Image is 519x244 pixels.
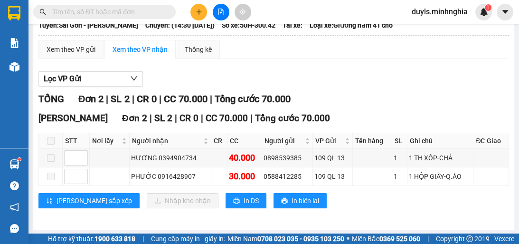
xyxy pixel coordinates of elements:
span: ⚪️ [347,237,349,241]
th: CR [211,133,227,149]
span: sort-ascending [46,197,53,205]
button: caret-down [497,4,513,20]
div: 109 QL 13 [314,171,351,182]
button: file-add [213,4,229,20]
span: CC 70.000 [206,113,248,124]
div: Xem theo VP gửi [47,44,95,55]
span: printer [233,197,240,205]
span: | [209,93,212,105]
span: file-add [217,9,224,15]
span: Miền Nam [227,234,344,244]
span: Cung cấp máy in - giấy in: [151,234,225,244]
div: 1 TH XỐP-CHẢ [409,153,472,163]
div: 0588412285 [264,171,311,182]
span: caret-down [501,8,510,16]
span: Lọc VP Gửi [44,73,81,85]
span: message [10,224,19,233]
img: warehouse-icon [9,62,19,72]
th: CC [227,133,262,149]
th: ĐC Giao [473,133,509,149]
div: HƯƠNG 0394904734 [131,153,209,163]
span: [PERSON_NAME] sắp xếp [57,195,132,206]
span: | [106,93,108,105]
input: Tìm tên, số ĐT hoặc mã đơn [52,7,164,17]
div: 1 [394,153,406,163]
span: Đơn 2 [78,93,104,105]
b: Tuyến: Sài Gòn - [PERSON_NAME] [38,21,138,29]
span: TỔNG [38,93,64,105]
div: 1 HỘP GIẤY-Q.ÁO [409,171,472,182]
td: 109 QL 13 [313,149,353,167]
button: downloadNhập kho nhận [147,193,218,208]
img: icon-new-feature [480,8,488,16]
span: | [427,234,429,244]
span: 1 [486,4,490,11]
span: | [142,234,144,244]
strong: 1900 633 818 [94,235,135,243]
span: | [250,113,253,124]
span: plus [196,9,202,15]
span: In DS [244,195,259,206]
sup: 1 [18,158,21,161]
th: STT [63,133,90,149]
span: notification [10,203,19,212]
span: Chuyến: (14:30 [DATE]) [145,20,215,30]
span: SL 2 [111,93,129,105]
button: printerIn biên lai [274,193,327,208]
img: logo-vxr [8,6,20,20]
span: Loại xe: Giường nằm 41 chỗ [310,20,393,30]
button: sort-ascending[PERSON_NAME] sắp xếp [38,193,140,208]
span: CR 0 [179,113,198,124]
button: aim [235,4,251,20]
span: | [201,113,203,124]
span: Số xe: 50H-300.42 [222,20,275,30]
span: | [132,93,134,105]
span: Đơn 2 [122,113,147,124]
span: aim [239,9,246,15]
th: Tên hàng [353,133,392,149]
span: copyright [466,235,473,242]
span: Tổng cước 70.000 [214,93,290,105]
span: In biên lai [292,195,319,206]
span: duyls.minhnghia [404,6,475,18]
img: solution-icon [9,38,19,48]
span: Tổng cước 70.000 [255,113,330,124]
sup: 1 [485,4,491,11]
img: warehouse-icon [9,159,19,169]
span: [PERSON_NAME] [38,113,108,124]
span: question-circle [10,181,19,190]
button: printerIn DS [226,193,266,208]
div: 30.000 [229,170,260,183]
span: SL 2 [154,113,172,124]
td: 109 QL 13 [313,167,353,186]
div: PHƯỚC 0916428907 [131,171,209,182]
button: Lọc VP Gửi [38,71,143,87]
strong: 0708 023 035 - 0935 103 250 [257,235,344,243]
span: Người gửi [264,136,303,146]
strong: 0369 525 060 [379,235,420,243]
span: CR 0 [136,93,156,105]
span: Miền Bắc [352,234,420,244]
span: printer [281,197,288,205]
span: down [130,75,138,82]
span: Nơi lấy [92,136,120,146]
span: CC 70.000 [163,93,207,105]
span: | [175,113,177,124]
span: Tài xế: [283,20,302,30]
span: search [39,9,46,15]
th: Ghi chú [407,133,474,149]
span: | [150,113,152,124]
div: 109 QL 13 [314,153,351,163]
span: | [159,93,161,105]
span: Hỗ trợ kỹ thuật: [48,234,135,244]
th: SL [392,133,407,149]
span: Người nhận [132,136,201,146]
div: Xem theo VP nhận [113,44,168,55]
span: VP Gửi [315,136,343,146]
div: 40.000 [229,151,260,165]
div: 0898539385 [264,153,311,163]
button: plus [190,4,207,20]
div: Thống kê [185,44,212,55]
div: 1 [394,171,406,182]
